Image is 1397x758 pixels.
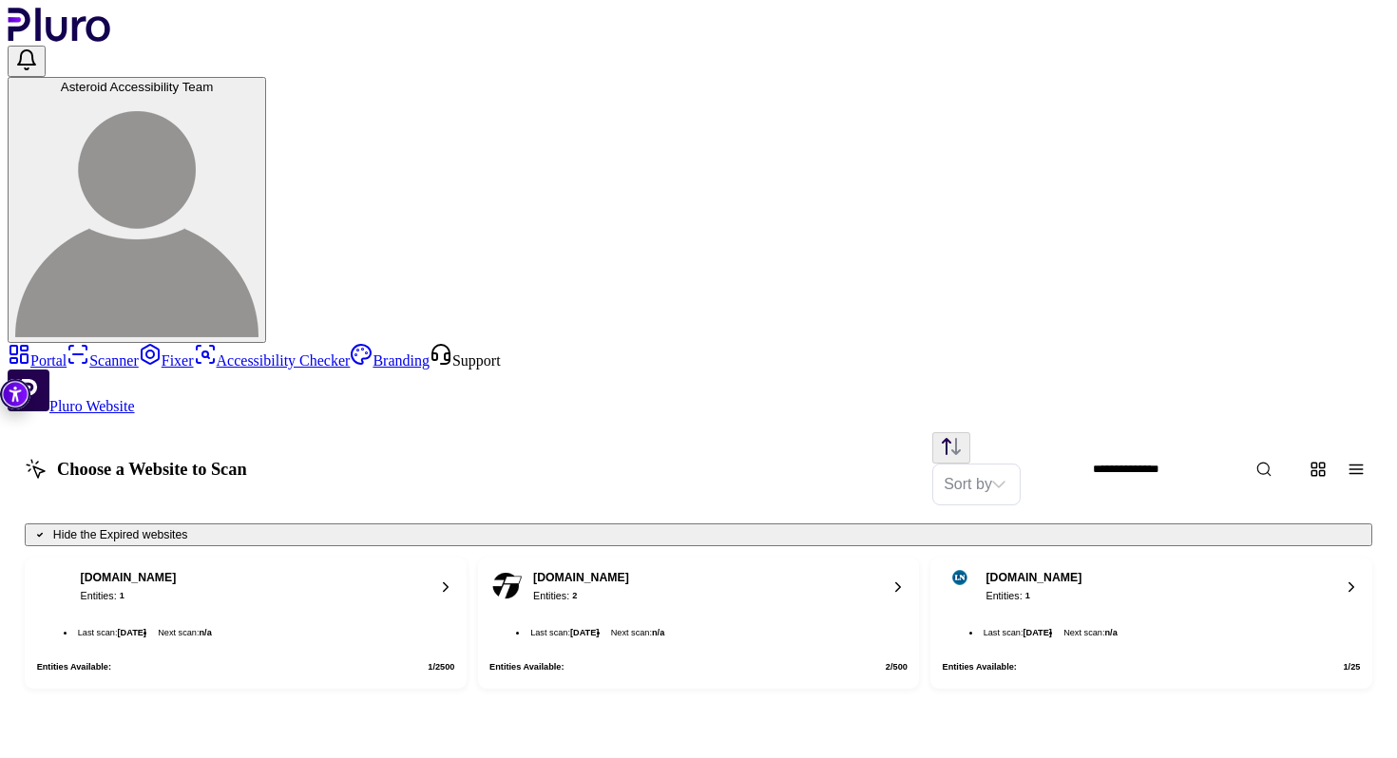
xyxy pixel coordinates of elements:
span: n/a [200,628,212,637]
div: [DOMAIN_NAME] [81,571,177,585]
input: Website Search [1081,454,1330,484]
a: Fixer [139,352,194,369]
li: Last scan : [75,626,149,640]
div: Entities: [986,589,1082,603]
span: n/a [652,628,664,637]
li: Last scan : [527,626,602,640]
div: 1 [1025,589,1030,603]
a: Branding [350,352,430,369]
a: Portal [8,352,67,369]
span: [DATE] [118,628,146,637]
button: Change sorting direction [932,432,970,464]
div: Entities Available: [37,662,111,672]
span: 1 / [1343,662,1350,672]
button: Asteroid Accessibility TeamAsteroid Accessibility Team [8,77,266,343]
div: 2500 [428,662,454,672]
div: 1 [120,589,124,603]
div: Entities: [533,589,629,603]
div: 500 [886,662,908,672]
a: Logo [8,28,111,45]
div: [DOMAIN_NAME] [533,571,629,585]
div: [DOMAIN_NAME] [986,571,1082,585]
button: Hide the Expired websites [25,523,1371,546]
aside: Sidebar menu [8,343,1389,415]
span: 1 / [428,662,435,672]
img: Asteroid Accessibility Team [15,94,258,337]
button: Change content view type to table [1340,453,1372,485]
li: Next scan : [608,626,668,640]
h1: Choose a Website to Scan [25,458,246,482]
a: Scanner [67,352,139,369]
div: 25 [1343,662,1360,672]
li: Next scan : [1061,626,1120,640]
div: Entities Available: [943,662,1017,672]
div: 2 [572,589,577,603]
div: Entities: [81,589,177,603]
li: Next scan : [155,626,215,640]
button: Website logo[DOMAIN_NAME]Entities:1Last scan:[DATE]Next scan:n/aEntities Available:1/25 [930,558,1371,689]
a: Open Pluro Website [8,398,135,414]
div: Set sorting [932,464,1021,505]
button: Website logo[DOMAIN_NAME]Entities:2Last scan:[DATE]Next scan:n/aEntities Available:2/500 [478,558,919,689]
span: 2 / [886,662,893,672]
img: Website logo [952,570,967,585]
img: Website logo [491,570,522,600]
button: Open notifications, you have undefined new notifications [8,46,46,77]
button: Website logo[DOMAIN_NAME]Entities:1Last scan:[DATE]Next scan:n/aEntities Available:1/2500 [25,558,466,689]
span: [DATE] [570,628,599,637]
span: n/a [1104,628,1117,637]
div: Entities Available: [489,662,564,672]
span: [DATE] [1023,628,1051,637]
a: Accessibility Checker [194,352,351,369]
span: Asteroid Accessibility Team [61,80,214,94]
a: Open Support screen [430,352,501,369]
li: Last scan : [981,626,1055,640]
